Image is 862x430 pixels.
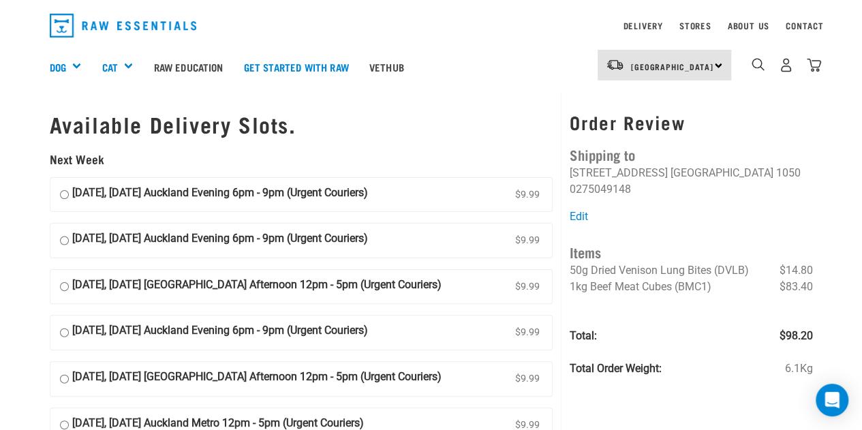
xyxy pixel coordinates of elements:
strong: [DATE], [DATE] Auckland Evening 6pm - 9pm (Urgent Couriers) [72,230,368,251]
a: Cat [102,59,117,75]
span: $9.99 [512,369,542,389]
strong: [DATE], [DATE] Auckland Evening 6pm - 9pm (Urgent Couriers) [72,322,368,343]
span: $98.20 [779,328,812,344]
strong: [DATE], [DATE] [GEOGRAPHIC_DATA] Afternoon 12pm - 5pm (Urgent Couriers) [72,369,442,389]
strong: Total Order Weight: [570,362,662,375]
strong: Total: [570,329,597,342]
li: 0275049148 [570,183,631,196]
span: $9.99 [512,185,542,205]
img: home-icon-1@2x.png [752,58,765,71]
span: 50g Dried Venison Lung Bites (DVLB) [570,264,749,277]
span: $83.40 [779,279,812,295]
span: [GEOGRAPHIC_DATA] [631,64,713,69]
a: Edit [570,210,588,223]
strong: [DATE], [DATE] Auckland Evening 6pm - 9pm (Urgent Couriers) [72,185,368,205]
h4: Shipping to [570,144,812,165]
a: Get started with Raw [234,40,359,94]
li: [STREET_ADDRESS] [570,166,668,179]
input: [DATE], [DATE] [GEOGRAPHIC_DATA] Afternoon 12pm - 5pm (Urgent Couriers) $9.99 [60,369,69,389]
a: Raw Education [143,40,233,94]
h4: Items [570,241,812,262]
strong: [DATE], [DATE] [GEOGRAPHIC_DATA] Afternoon 12pm - 5pm (Urgent Couriers) [72,277,442,297]
span: 6.1Kg [784,360,812,377]
img: Raw Essentials Logo [50,14,197,37]
span: $9.99 [512,277,542,297]
a: About Us [727,23,769,28]
a: Vethub [359,40,414,94]
input: [DATE], [DATE] Auckland Evening 6pm - 9pm (Urgent Couriers) $9.99 [60,322,69,343]
img: van-moving.png [606,59,624,71]
div: Open Intercom Messenger [816,384,848,416]
a: Dog [50,59,66,75]
h1: Available Delivery Slots. [50,112,553,136]
a: Stores [679,23,711,28]
h5: Next Week [50,153,553,166]
a: Delivery [623,23,662,28]
img: home-icon@2x.png [807,58,821,72]
input: [DATE], [DATE] Auckland Evening 6pm - 9pm (Urgent Couriers) $9.99 [60,185,69,205]
span: 1kg Beef Meat Cubes (BMC1) [570,280,711,293]
input: [DATE], [DATE] Auckland Evening 6pm - 9pm (Urgent Couriers) $9.99 [60,230,69,251]
img: user.png [779,58,793,72]
li: [GEOGRAPHIC_DATA] 1050 [671,166,801,179]
span: $9.99 [512,230,542,251]
span: $9.99 [512,322,542,343]
a: Contact [786,23,824,28]
nav: dropdown navigation [39,8,824,43]
h3: Order Review [570,112,812,133]
span: $14.80 [779,262,812,279]
input: [DATE], [DATE] [GEOGRAPHIC_DATA] Afternoon 12pm - 5pm (Urgent Couriers) $9.99 [60,277,69,297]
